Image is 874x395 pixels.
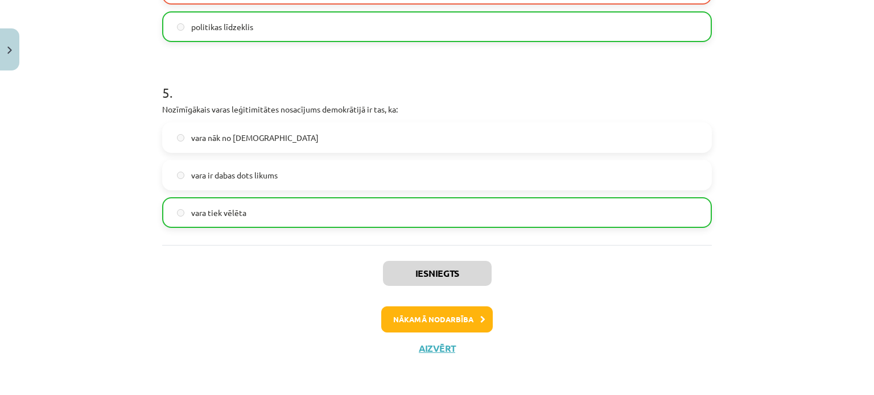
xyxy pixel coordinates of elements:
img: icon-close-lesson-0947bae3869378f0d4975bcd49f059093ad1ed9edebbc8119c70593378902aed.svg [7,47,12,54]
span: vara ir dabas dots likums [191,169,278,181]
input: vara tiek vēlēta [177,209,184,217]
span: vara tiek vēlēta [191,207,246,219]
button: Nākamā nodarbība [381,306,493,332]
p: Nozīmīgākais varas leģitimitātes nosacījums demokrātijā ir tas, ka: [162,103,712,115]
input: vara nāk no [DEMOGRAPHIC_DATA] [177,134,184,142]
input: vara ir dabas dots likums [177,172,184,179]
h1: 5 . [162,65,712,100]
button: Aizvērt [415,343,459,354]
span: politikas līdzeklis [191,21,253,33]
button: Iesniegts [383,261,492,286]
input: politikas līdzeklis [177,23,184,31]
span: vara nāk no [DEMOGRAPHIC_DATA] [191,132,319,144]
